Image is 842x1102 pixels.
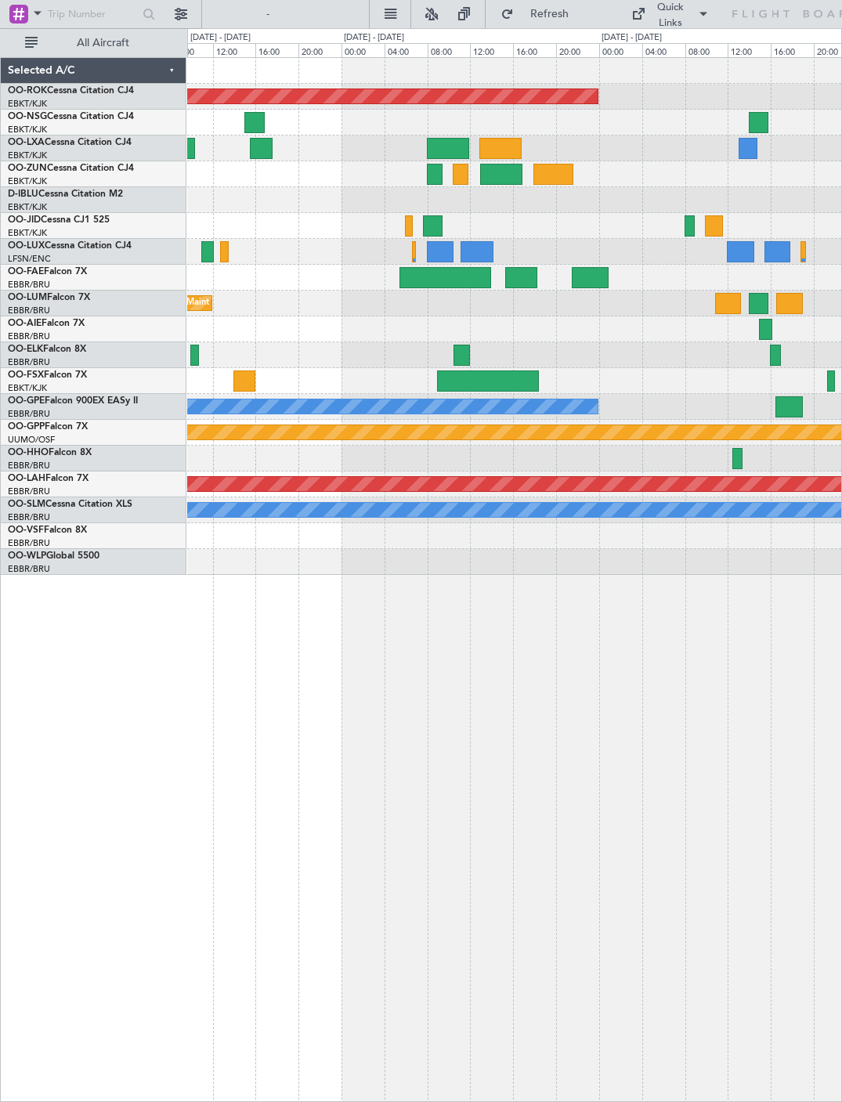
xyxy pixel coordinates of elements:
[8,563,50,575] a: EBBR/BRU
[8,331,50,342] a: EBBR/BRU
[8,267,87,276] a: OO-FAEFalcon 7X
[41,38,165,49] span: All Aircraft
[556,43,599,57] div: 20:00
[602,31,662,45] div: [DATE] - [DATE]
[8,241,45,251] span: OO-LUX
[599,43,642,57] div: 00:00
[8,319,42,328] span: OO-AIE
[8,551,99,561] a: OO-WLPGlobal 5500
[428,43,471,57] div: 08:00
[623,2,717,27] button: Quick Links
[298,43,341,57] div: 20:00
[8,175,47,187] a: EBKT/KJK
[8,293,90,302] a: OO-LUMFalcon 7X
[8,215,41,225] span: OO-JID
[17,31,170,56] button: All Aircraft
[8,434,55,446] a: UUMO/OSF
[8,448,92,457] a: OO-HHOFalcon 8X
[8,537,50,549] a: EBBR/BRU
[517,9,583,20] span: Refresh
[8,422,88,432] a: OO-GPPFalcon 7X
[8,164,134,173] a: OO-ZUNCessna Citation CJ4
[771,43,814,57] div: 16:00
[8,511,50,523] a: EBBR/BRU
[8,201,47,213] a: EBKT/KJK
[8,86,47,96] span: OO-ROK
[8,253,51,265] a: LFSN/ENC
[8,164,47,173] span: OO-ZUN
[8,370,87,380] a: OO-FSXFalcon 7X
[255,43,298,57] div: 16:00
[470,43,513,57] div: 12:00
[8,396,138,406] a: OO-GPEFalcon 900EX EASy II
[728,43,771,57] div: 12:00
[8,382,47,394] a: EBKT/KJK
[8,319,85,328] a: OO-AIEFalcon 7X
[8,124,47,135] a: EBKT/KJK
[8,474,45,483] span: OO-LAH
[8,526,44,535] span: OO-VSF
[8,86,134,96] a: OO-ROKCessna Citation CJ4
[8,345,86,354] a: OO-ELKFalcon 8X
[8,305,50,316] a: EBBR/BRU
[341,43,385,57] div: 00:00
[8,279,50,291] a: EBBR/BRU
[685,43,728,57] div: 08:00
[8,474,89,483] a: OO-LAHFalcon 7X
[8,551,46,561] span: OO-WLP
[493,2,587,27] button: Refresh
[8,448,49,457] span: OO-HHO
[8,345,43,354] span: OO-ELK
[8,486,50,497] a: EBBR/BRU
[8,215,110,225] a: OO-JIDCessna CJ1 525
[8,112,47,121] span: OO-NSG
[344,31,404,45] div: [DATE] - [DATE]
[8,98,47,110] a: EBKT/KJK
[8,241,132,251] a: OO-LUXCessna Citation CJ4
[8,460,50,472] a: EBBR/BRU
[8,227,47,239] a: EBKT/KJK
[8,150,47,161] a: EBKT/KJK
[8,190,123,199] a: D-IBLUCessna Citation M2
[8,267,44,276] span: OO-FAE
[170,43,213,57] div: 08:00
[642,43,685,57] div: 04:00
[8,293,47,302] span: OO-LUM
[8,396,45,406] span: OO-GPE
[8,370,44,380] span: OO-FSX
[513,43,556,57] div: 16:00
[8,500,132,509] a: OO-SLMCessna Citation XLS
[213,43,256,57] div: 12:00
[8,190,38,199] span: D-IBLU
[48,2,138,26] input: Trip Number
[8,356,50,368] a: EBBR/BRU
[385,43,428,57] div: 04:00
[8,408,50,420] a: EBBR/BRU
[190,31,251,45] div: [DATE] - [DATE]
[8,138,132,147] a: OO-LXACessna Citation CJ4
[8,422,45,432] span: OO-GPP
[8,500,45,509] span: OO-SLM
[8,112,134,121] a: OO-NSGCessna Citation CJ4
[8,138,45,147] span: OO-LXA
[8,526,87,535] a: OO-VSFFalcon 8X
